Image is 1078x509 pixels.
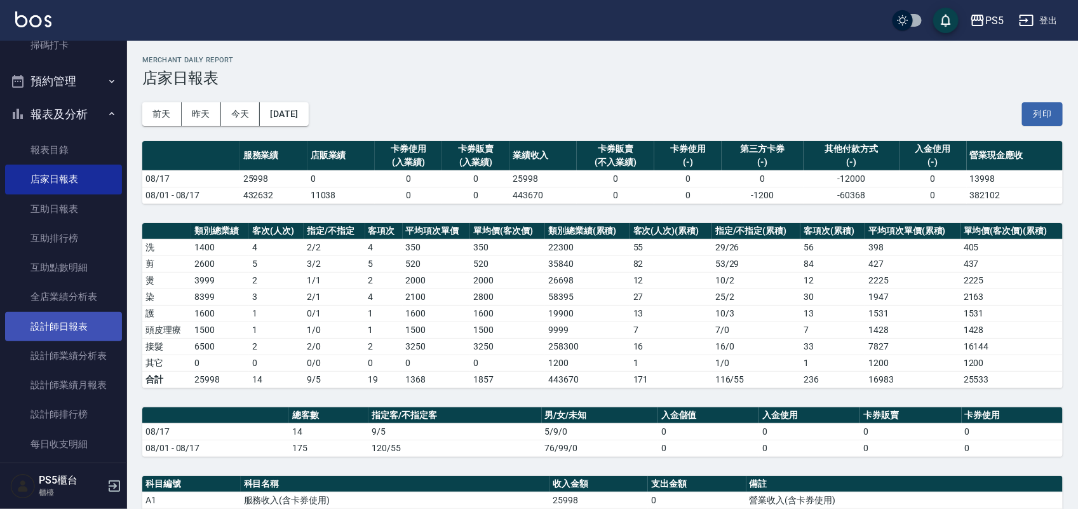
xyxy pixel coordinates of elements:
[657,156,718,169] div: (-)
[865,305,960,322] td: 1531
[304,223,365,240] th: 指定/不指定
[5,135,122,165] a: 報表目錄
[403,371,471,388] td: 1368
[962,407,1063,424] th: 卡券使用
[960,355,1063,371] td: 1200
[39,487,104,498] p: 櫃檯
[241,476,550,492] th: 科目名稱
[658,407,759,424] th: 入金儲值
[365,305,403,322] td: 1
[368,440,542,456] td: 120/55
[403,239,471,255] td: 350
[191,255,249,272] td: 2600
[304,355,365,371] td: 0 / 0
[142,255,191,272] td: 剪
[240,170,307,187] td: 25998
[712,223,800,240] th: 指定/不指定(累積)
[304,305,365,322] td: 0 / 1
[5,370,122,400] a: 設計師業績月報表
[5,165,122,194] a: 店家日報表
[403,223,471,240] th: 平均項次單價
[5,459,122,488] a: 收支分類明細表
[580,142,651,156] div: 卡券販賣
[712,272,800,288] td: 10 / 2
[249,305,304,322] td: 1
[712,305,800,322] td: 10 / 3
[5,312,122,341] a: 設計師日報表
[545,272,630,288] td: 26698
[368,423,542,440] td: 9/5
[722,187,804,203] td: -1200
[759,423,860,440] td: 0
[865,288,960,305] td: 1947
[304,371,365,388] td: 9/5
[545,255,630,272] td: 35840
[403,305,471,322] td: 1600
[800,223,865,240] th: 客項次(累積)
[960,223,1063,240] th: 單均價(客次價)(累積)
[378,142,439,156] div: 卡券使用
[899,187,967,203] td: 0
[365,239,403,255] td: 4
[545,305,630,322] td: 19900
[191,239,249,255] td: 1400
[712,255,800,272] td: 53 / 29
[807,156,896,169] div: (-)
[142,492,241,508] td: A1
[545,223,630,240] th: 類別總業績(累積)
[804,187,899,203] td: -60368
[965,8,1009,34] button: PS5
[545,239,630,255] td: 22300
[807,142,896,156] div: 其他付款方式
[304,239,365,255] td: 2 / 2
[304,288,365,305] td: 2 / 1
[221,102,260,126] button: 今天
[542,440,658,456] td: 76/99/0
[960,288,1063,305] td: 2163
[260,102,308,126] button: [DATE]
[142,440,289,456] td: 08/01 - 08/17
[5,31,122,60] a: 掃碼打卡
[5,282,122,311] a: 全店業績分析表
[142,239,191,255] td: 洗
[142,170,240,187] td: 08/17
[967,141,1063,171] th: 營業現金應收
[142,476,241,492] th: 科目編號
[549,492,648,508] td: 25998
[630,272,712,288] td: 12
[648,476,746,492] th: 支出金額
[509,170,577,187] td: 25998
[960,255,1063,272] td: 437
[445,142,506,156] div: 卡券販賣
[304,272,365,288] td: 1 / 1
[307,187,375,203] td: 11038
[191,223,249,240] th: 類別總業績
[985,13,1004,29] div: PS5
[191,338,249,355] td: 6500
[249,355,304,371] td: 0
[648,492,746,508] td: 0
[545,355,630,371] td: 1200
[307,170,375,187] td: 0
[654,187,722,203] td: 0
[804,170,899,187] td: -12000
[304,322,365,338] td: 1 / 0
[630,338,712,355] td: 16
[577,170,654,187] td: 0
[960,239,1063,255] td: 405
[725,142,800,156] div: 第三方卡券
[142,223,1063,388] table: a dense table
[545,338,630,355] td: 258300
[249,272,304,288] td: 2
[191,272,249,288] td: 3999
[442,187,509,203] td: 0
[800,322,865,338] td: 7
[865,355,960,371] td: 1200
[142,187,240,203] td: 08/01 - 08/17
[5,98,122,131] button: 報表及分析
[191,322,249,338] td: 1500
[545,288,630,305] td: 58395
[509,187,577,203] td: 443670
[759,440,860,456] td: 0
[249,322,304,338] td: 1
